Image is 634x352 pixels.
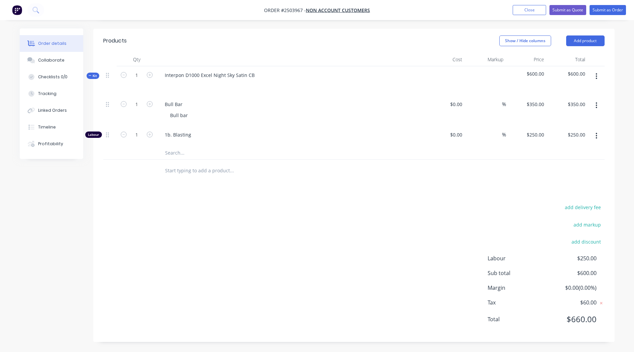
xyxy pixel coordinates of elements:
div: Products [103,37,127,45]
span: 1b. Blasting [165,131,421,138]
div: Interpon D1000 Excel Night Sky Satin CB [159,70,260,80]
span: $600.00 [509,70,544,77]
button: Linked Orders [20,102,83,119]
span: Order #2503967 - [264,7,306,13]
span: $600.00 [549,70,585,77]
div: Bull Bar [159,99,188,109]
div: Timeline [38,124,56,130]
span: $600.00 [547,269,596,277]
div: Linked Orders [38,107,67,113]
button: add markup [570,220,605,229]
span: Tax [488,298,547,306]
span: $60.00 [547,298,596,306]
button: Timeline [20,119,83,136]
span: $0.00 ( 0.00 %) [547,284,596,292]
span: $660.00 [547,313,596,325]
button: Show / Hide columns [499,35,551,46]
div: Qty [117,53,157,66]
div: Bull bar [165,110,193,120]
div: Order details [38,40,67,47]
button: Submit as Order [590,5,626,15]
span: Margin [488,284,547,292]
div: Price [506,53,547,66]
div: Profitability [38,141,63,147]
div: Labour [85,131,102,138]
span: Labour [488,254,547,262]
button: Add product [566,35,605,46]
div: Collaborate [38,57,65,63]
span: Kit [89,73,97,78]
input: Search... [165,146,298,159]
div: Cost [424,53,465,66]
button: Submit as Quote [549,5,586,15]
span: Total [488,315,547,323]
button: Profitability [20,136,83,152]
button: Close [513,5,546,15]
button: Collaborate [20,52,83,69]
span: % [502,131,506,139]
button: add delivery fee [561,203,605,212]
button: Checklists 0/0 [20,69,83,85]
button: Order details [20,35,83,52]
div: Checklists 0/0 [38,74,68,80]
a: Non account customers [306,7,370,13]
button: Tracking [20,85,83,102]
div: Kit [87,73,99,79]
button: add discount [568,237,605,246]
input: Start typing to add a product... [165,164,298,177]
span: % [502,100,506,108]
div: Tracking [38,91,56,97]
div: Markup [465,53,506,66]
img: Factory [12,5,22,15]
div: Total [547,53,588,66]
span: Sub total [488,269,547,277]
span: $250.00 [547,254,596,262]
